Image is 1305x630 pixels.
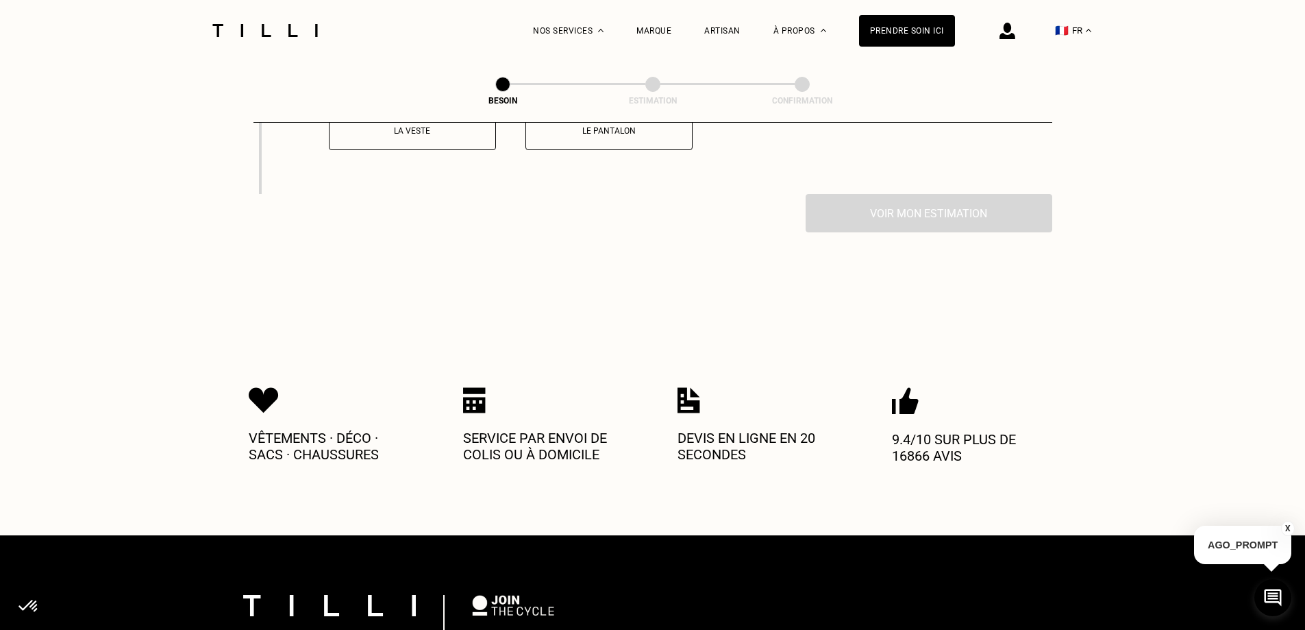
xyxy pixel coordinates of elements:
img: Icon [678,387,700,413]
p: 9.4/10 sur plus de 16866 avis [892,431,1056,464]
a: Artisan [704,26,741,36]
a: Prendre soin ici [859,15,955,47]
img: Logo du service de couturière Tilli [208,24,323,37]
img: Menu déroulant [598,29,604,32]
button: La veste [329,111,496,150]
img: Icon [463,387,486,413]
img: logo Tilli [243,595,416,616]
div: Confirmation [734,96,871,106]
img: icône connexion [999,23,1015,39]
img: menu déroulant [1086,29,1091,32]
p: Devis en ligne en 20 secondes [678,430,842,463]
button: Le pantalon [525,111,693,150]
img: Menu déroulant à propos [821,29,826,32]
p: Le pantalon [533,126,685,136]
p: La veste [336,126,488,136]
img: Icon [249,387,279,413]
p: Service par envoi de colis ou à domicile [463,430,627,463]
div: Estimation [584,96,721,106]
button: X [1281,521,1295,536]
p: Vêtements · Déco · Sacs · Chaussures [249,430,413,463]
span: 🇫🇷 [1055,24,1069,37]
a: Marque [636,26,671,36]
div: Besoin [434,96,571,106]
img: logo Join The Cycle [472,595,554,616]
p: AGO_PROMPT [1194,526,1291,564]
img: Icon [892,387,919,415]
